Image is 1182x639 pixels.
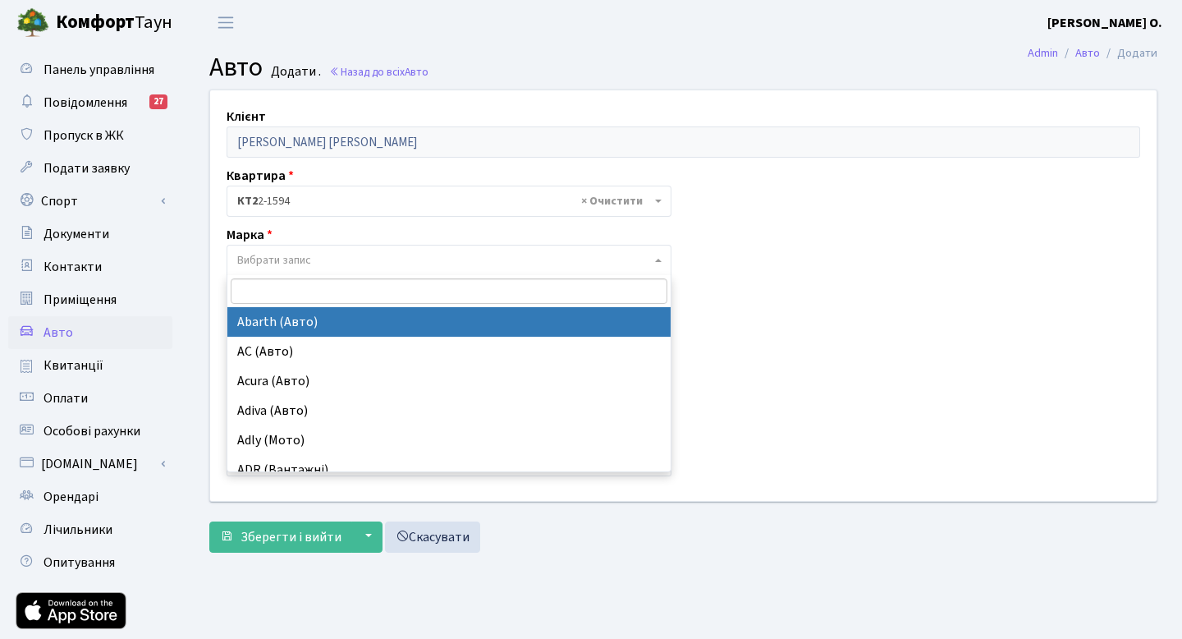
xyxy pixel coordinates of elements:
[227,455,671,485] li: ADR (Вантажні)
[8,218,172,251] a: Документи
[385,522,480,553] a: Скасувати
[149,94,167,109] div: 27
[237,193,258,209] b: КТ2
[44,324,73,342] span: Авто
[44,258,102,276] span: Контакти
[237,252,311,269] span: Вибрати запис
[8,316,172,349] a: Авто
[44,94,127,112] span: Повідомлення
[209,522,352,553] button: Зберегти і вийти
[227,307,671,337] li: Abarth (Авто)
[44,225,109,243] span: Документи
[227,337,671,366] li: AC (Авто)
[44,389,88,407] span: Оплати
[1100,44,1157,62] li: Додати
[581,193,643,209] span: Видалити всі елементи
[241,528,341,546] span: Зберегти і вийти
[227,396,671,425] li: Adiva (Авто)
[16,7,49,39] img: logo.png
[44,291,117,309] span: Приміщення
[8,119,172,152] a: Пропуск в ЖК
[44,159,130,177] span: Подати заявку
[8,382,172,415] a: Оплати
[44,422,140,440] span: Особові рахунки
[1075,44,1100,62] a: Авто
[405,64,428,80] span: Авто
[227,366,671,396] li: Acura (Авто)
[8,415,172,448] a: Особові рахунки
[237,193,651,209] span: <b>КТ2</b>&nbsp;&nbsp;&nbsp;2-1594
[44,521,112,539] span: Лічильники
[44,126,124,145] span: Пропуск в ЖК
[44,61,154,79] span: Панель управління
[8,152,172,185] a: Подати заявку
[329,64,428,80] a: Назад до всіхАвто
[268,64,321,80] small: Додати .
[8,448,172,480] a: [DOMAIN_NAME]
[227,166,294,186] label: Квартира
[44,488,98,506] span: Орендарі
[1028,44,1058,62] a: Admin
[209,48,263,86] span: Авто
[44,356,103,375] span: Квитанції
[227,425,671,455] li: Adly (Мото)
[1047,13,1162,33] a: [PERSON_NAME] О.
[1003,36,1182,71] nav: breadcrumb
[56,9,135,35] b: Комфорт
[44,554,115,572] span: Опитування
[8,86,172,119] a: Повідомлення27
[8,480,172,513] a: Орендарі
[205,9,246,36] button: Переключити навігацію
[8,513,172,546] a: Лічильники
[8,349,172,382] a: Квитанції
[8,251,172,283] a: Контакти
[8,283,172,316] a: Приміщення
[227,107,266,126] label: Клієнт
[8,546,172,579] a: Опитування
[227,225,273,245] label: Марка
[227,186,671,217] span: <b>КТ2</b>&nbsp;&nbsp;&nbsp;2-1594
[8,53,172,86] a: Панель управління
[8,185,172,218] a: Спорт
[56,9,172,37] span: Таун
[1047,14,1162,32] b: [PERSON_NAME] О.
